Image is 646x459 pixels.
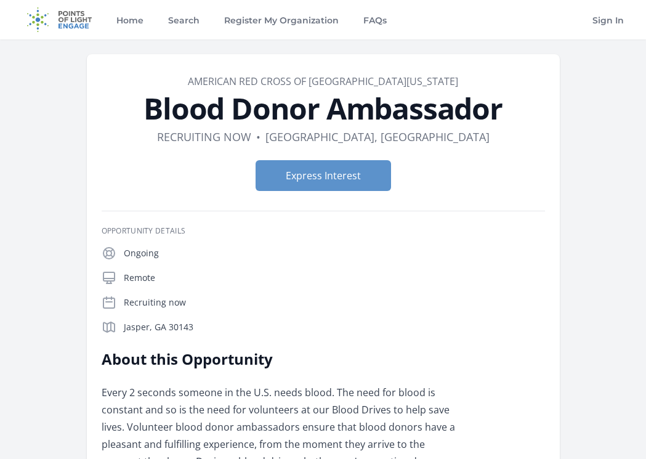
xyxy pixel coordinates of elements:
p: Recruiting now [124,296,545,309]
p: Jasper, GA 30143 [124,321,545,333]
div: • [256,128,260,145]
p: Ongoing [124,247,545,259]
p: Remote [124,272,545,284]
h1: Blood Donor Ambassador [102,94,545,123]
h2: About this Opportunity [102,349,462,369]
dd: [GEOGRAPHIC_DATA], [GEOGRAPHIC_DATA] [265,128,490,145]
a: American Red Cross of [GEOGRAPHIC_DATA][US_STATE] [188,75,458,88]
dd: Recruiting now [157,128,251,145]
h3: Opportunity Details [102,226,545,236]
button: Express Interest [256,160,391,191]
